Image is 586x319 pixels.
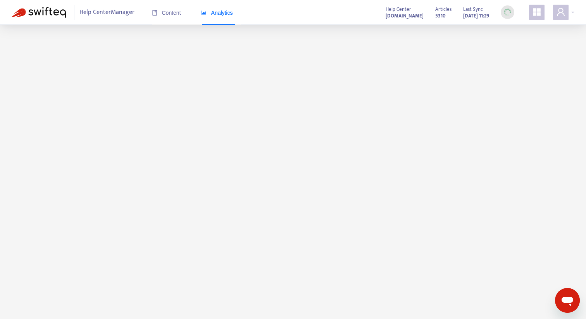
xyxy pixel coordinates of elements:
img: Swifteq [12,7,66,18]
span: Help Center [386,5,411,14]
strong: 5310 [435,12,446,20]
a: [DOMAIN_NAME] [386,11,424,20]
span: Content [152,10,181,16]
span: Last Sync [463,5,483,14]
strong: [DATE] 11:29 [463,12,489,20]
span: Analytics [201,10,233,16]
img: sync_loading.0b5143dde30e3a21642e.gif [503,7,512,17]
iframe: Button to launch messaging window, conversation in progress [555,288,580,313]
span: book [152,10,157,16]
span: Help Center Manager [79,5,134,20]
span: user [556,7,565,17]
span: appstore [532,7,541,17]
span: area-chart [201,10,207,16]
span: Articles [435,5,452,14]
strong: [DOMAIN_NAME] [386,12,424,20]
